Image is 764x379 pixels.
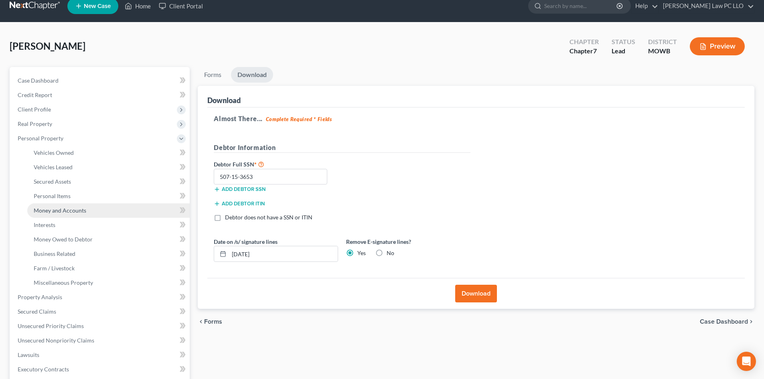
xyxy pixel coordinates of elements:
[593,47,597,55] span: 7
[27,174,190,189] a: Secured Assets
[198,318,233,325] button: chevron_left Forms
[18,77,59,84] span: Case Dashboard
[455,285,497,302] button: Download
[210,159,342,169] label: Debtor Full SSN
[27,232,190,247] a: Money Owed to Debtor
[18,135,63,142] span: Personal Property
[214,143,470,153] h5: Debtor Information
[11,88,190,102] a: Credit Report
[225,213,312,221] label: Debtor does not have a SSN or ITIN
[11,362,190,377] a: Executory Contracts
[34,193,71,199] span: Personal Items
[387,249,394,257] label: No
[612,47,635,56] div: Lead
[207,95,241,105] div: Download
[198,318,204,325] i: chevron_left
[34,279,93,286] span: Miscellaneous Property
[18,106,51,113] span: Client Profile
[11,304,190,319] a: Secured Claims
[18,120,52,127] span: Real Property
[214,186,265,193] button: Add debtor SSN
[18,322,84,329] span: Unsecured Priority Claims
[18,308,56,315] span: Secured Claims
[700,318,754,325] a: Case Dashboard chevron_right
[737,352,756,371] div: Open Intercom Messenger
[27,160,190,174] a: Vehicles Leased
[27,203,190,218] a: Money and Accounts
[34,207,86,214] span: Money and Accounts
[700,318,748,325] span: Case Dashboard
[18,366,69,373] span: Executory Contracts
[198,67,228,83] a: Forms
[346,237,470,246] label: Remove E-signature lines?
[27,261,190,276] a: Farm / Livestock
[569,37,599,47] div: Chapter
[34,265,75,272] span: Farm / Livestock
[27,146,190,160] a: Vehicles Owned
[34,250,75,257] span: Business Related
[569,47,599,56] div: Chapter
[18,351,39,358] span: Lawsuits
[612,37,635,47] div: Status
[27,218,190,232] a: Interests
[27,189,190,203] a: Personal Items
[11,290,190,304] a: Property Analysis
[648,47,677,56] div: MOWB
[648,37,677,47] div: District
[214,201,265,207] button: Add debtor ITIN
[229,246,338,261] input: MM/DD/YYYY
[266,116,332,122] strong: Complete Required * Fields
[84,3,111,9] span: New Case
[11,348,190,362] a: Lawsuits
[18,91,52,98] span: Credit Report
[11,73,190,88] a: Case Dashboard
[27,276,190,290] a: Miscellaneous Property
[10,40,85,52] span: [PERSON_NAME]
[748,318,754,325] i: chevron_right
[18,337,94,344] span: Unsecured Nonpriority Claims
[27,247,190,261] a: Business Related
[357,249,366,257] label: Yes
[34,164,73,170] span: Vehicles Leased
[11,319,190,333] a: Unsecured Priority Claims
[214,114,738,124] h5: Almost There...
[34,236,93,243] span: Money Owed to Debtor
[18,294,62,300] span: Property Analysis
[214,237,278,246] label: Date on /s/ signature lines
[204,318,222,325] span: Forms
[34,221,55,228] span: Interests
[34,149,74,156] span: Vehicles Owned
[214,169,327,185] input: XXX-XX-XXXX
[34,178,71,185] span: Secured Assets
[11,333,190,348] a: Unsecured Nonpriority Claims
[231,67,273,83] a: Download
[690,37,745,55] button: Preview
